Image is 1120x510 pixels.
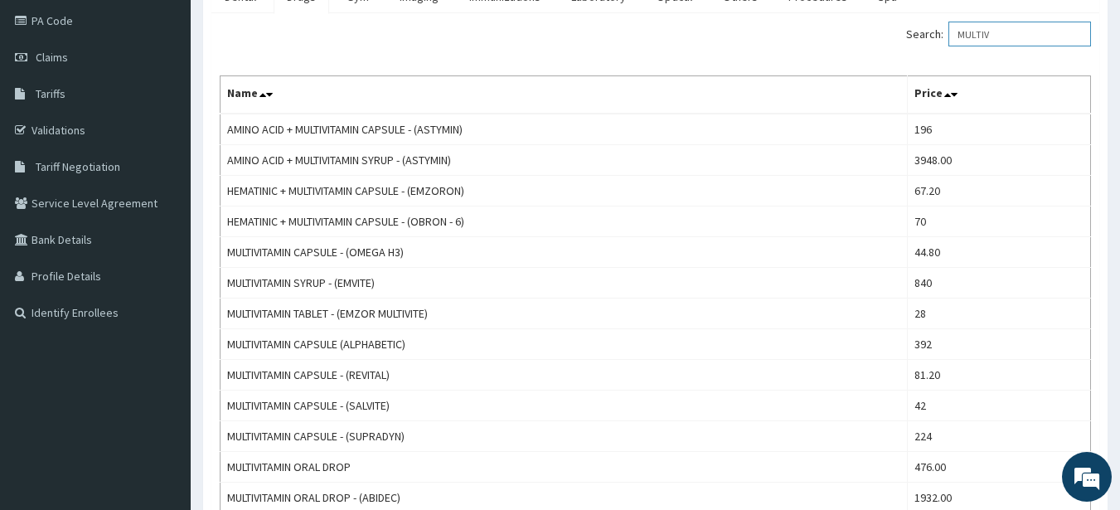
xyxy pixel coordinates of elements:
[221,145,908,176] td: AMINO ACID + MULTIVITAMIN SYRUP - (ASTYMIN)
[36,50,68,65] span: Claims
[221,76,908,114] th: Name
[8,337,316,395] textarea: Type your message and hit 'Enter'
[272,8,312,48] div: Minimize live chat window
[907,391,1090,421] td: 42
[221,114,908,145] td: AMINO ACID + MULTIVITAMIN CAPSULE - (ASTYMIN)
[907,329,1090,360] td: 392
[907,268,1090,299] td: 840
[907,176,1090,206] td: 67.20
[907,206,1090,237] td: 70
[221,452,908,483] td: MULTIVITAMIN ORAL DROP
[221,268,908,299] td: MULTIVITAMIN SYRUP - (EMVITE)
[906,22,1091,46] label: Search:
[221,391,908,421] td: MULTIVITAMIN CAPSULE - (SALVITE)
[221,237,908,268] td: MULTIVITAMIN CAPSULE - (OMEGA H3)
[907,237,1090,268] td: 44.80
[907,299,1090,329] td: 28
[907,145,1090,176] td: 3948.00
[96,151,229,318] span: We're online!
[36,159,120,174] span: Tariff Negotiation
[948,22,1091,46] input: Search:
[907,452,1090,483] td: 476.00
[907,421,1090,452] td: 224
[221,421,908,452] td: MULTIVITAMIN CAPSULE - (SUPRADYN)
[907,114,1090,145] td: 196
[31,83,67,124] img: d_794563401_company_1708531726252_794563401
[221,206,908,237] td: HEMATINIC + MULTIVITAMIN CAPSULE - (OBRON - 6)
[221,176,908,206] td: HEMATINIC + MULTIVITAMIN CAPSULE - (EMZORON)
[86,93,279,114] div: Chat with us now
[36,86,65,101] span: Tariffs
[907,360,1090,391] td: 81.20
[907,76,1090,114] th: Price
[221,360,908,391] td: MULTIVITAMIN CAPSULE - (REVITAL)
[221,329,908,360] td: MULTIVITAMIN CAPSULE (ALPHABETIC)
[221,299,908,329] td: MULTIVITAMIN TABLET - (EMZOR MULTIVITE)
